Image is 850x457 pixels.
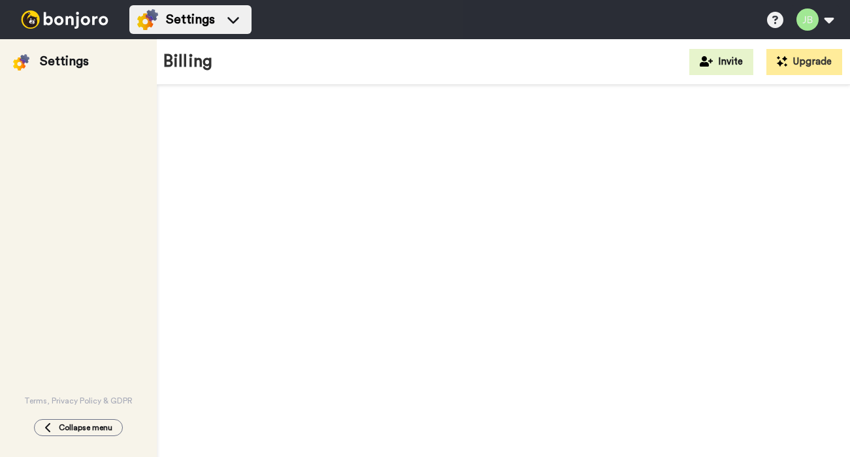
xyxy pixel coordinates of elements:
div: Settings [40,52,89,71]
img: settings-colored.svg [137,9,158,30]
button: Collapse menu [34,419,123,436]
span: Settings [166,10,215,29]
h1: Billing [163,52,212,71]
span: Collapse menu [59,422,112,433]
img: bj-logo-header-white.svg [16,10,114,29]
button: Upgrade [766,49,842,75]
button: Invite [689,49,753,75]
img: settings-colored.svg [13,54,29,71]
